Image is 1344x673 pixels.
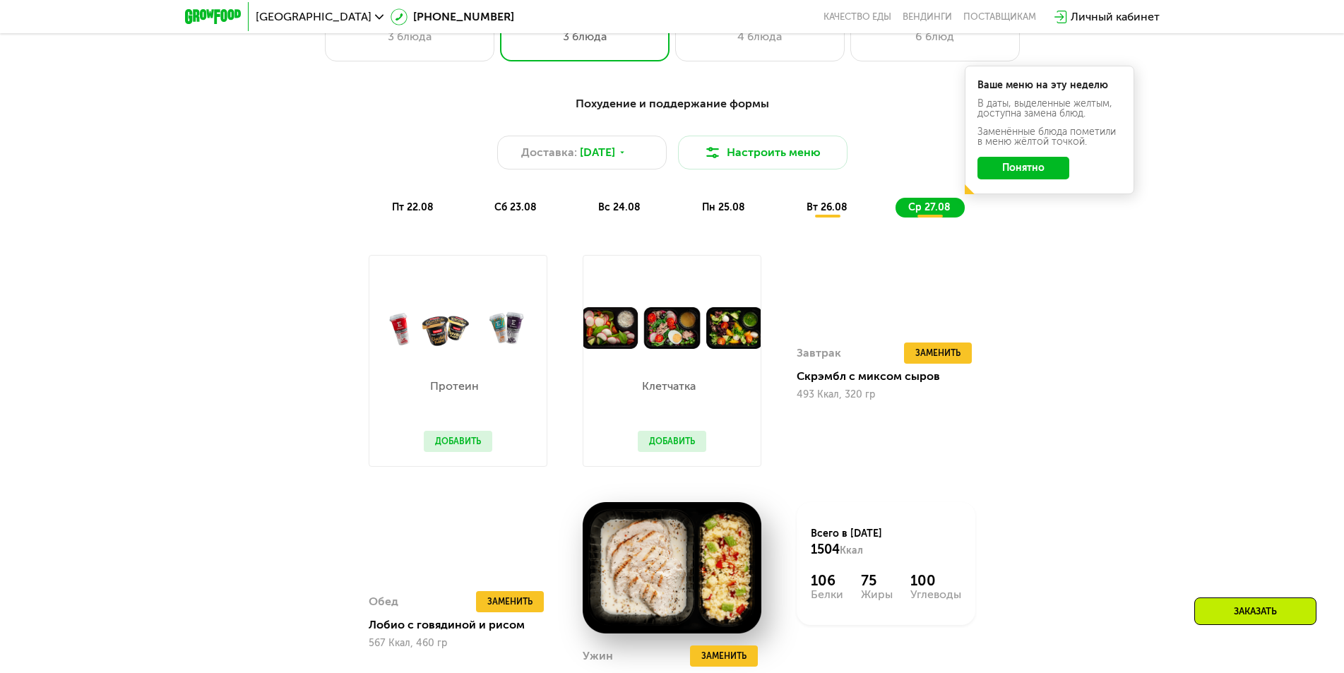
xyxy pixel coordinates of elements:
[811,527,961,558] div: Всего в [DATE]
[424,431,492,452] button: Добавить
[908,201,951,213] span: ср 27.08
[521,144,577,161] span: Доставка:
[392,201,434,213] span: пт 22.08
[910,572,961,589] div: 100
[811,542,840,557] span: 1504
[515,28,655,45] div: 3 блюда
[797,430,987,444] div: Скрэмбл с миксом сыров
[678,136,848,169] button: Настроить меню
[977,127,1122,147] div: Заменённые блюда пометили в меню жёлтой точкой.
[963,11,1036,23] div: поставщикам
[583,645,613,667] div: Ужин
[638,431,706,452] button: Добавить
[580,144,615,161] span: [DATE]
[701,649,747,663] span: Заменить
[903,11,952,23] a: Вендинги
[487,656,533,670] span: Заменить
[254,95,1090,113] div: Похудение и поддержание формы
[690,645,758,667] button: Заменить
[977,81,1122,90] div: Ваше меню на эту неделю
[1194,597,1316,625] div: Заказать
[797,450,975,461] div: 493 Ккал, 320 гр
[861,589,893,600] div: Жиры
[904,403,972,424] button: Заменить
[690,28,830,45] div: 4 блюда
[598,201,641,213] span: вс 24.08
[391,8,514,25] a: [PHONE_NUMBER]
[865,28,1005,45] div: 6 блюд
[910,589,961,600] div: Углеводы
[811,572,843,589] div: 106
[256,11,371,23] span: [GEOGRAPHIC_DATA]
[811,589,843,600] div: Белки
[424,381,485,392] p: Протеин
[861,572,893,589] div: 75
[340,28,480,45] div: 3 блюда
[823,11,891,23] a: Качество еды
[840,544,863,556] span: Ккал
[638,381,699,392] p: Клетчатка
[977,99,1122,119] div: В даты, выделенные желтым, доступна замена блюд.
[915,407,961,421] span: Заменить
[494,201,537,213] span: сб 23.08
[1071,8,1160,25] div: Личный кабинет
[977,157,1069,179] button: Понятно
[807,201,848,213] span: вт 26.08
[702,201,745,213] span: пн 25.08
[797,403,841,424] div: Завтрак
